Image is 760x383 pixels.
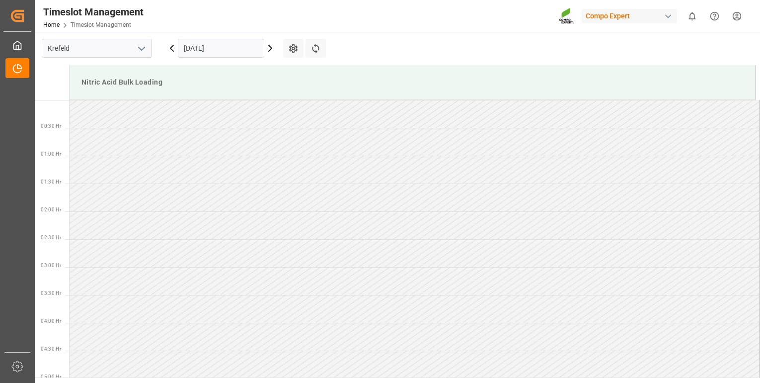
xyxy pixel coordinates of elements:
[41,123,61,129] span: 00:30 Hr
[42,39,152,58] input: Type to search/select
[41,207,61,212] span: 02:00 Hr
[178,39,264,58] input: DD.MM.YYYY
[134,41,149,56] button: open menu
[77,73,748,92] div: Nitric Acid Bulk Loading
[41,151,61,157] span: 01:00 Hr
[41,346,61,352] span: 04:30 Hr
[582,9,677,23] div: Compo Expert
[559,7,575,25] img: Screenshot%202023-09-29%20at%2010.02.21.png_1712312052.png
[41,179,61,185] span: 01:30 Hr
[582,6,681,25] button: Compo Expert
[681,5,703,27] button: show 0 new notifications
[43,21,60,28] a: Home
[703,5,726,27] button: Help Center
[41,290,61,296] span: 03:30 Hr
[41,235,61,240] span: 02:30 Hr
[41,263,61,268] span: 03:00 Hr
[43,4,144,19] div: Timeslot Management
[41,374,61,380] span: 05:00 Hr
[41,318,61,324] span: 04:00 Hr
